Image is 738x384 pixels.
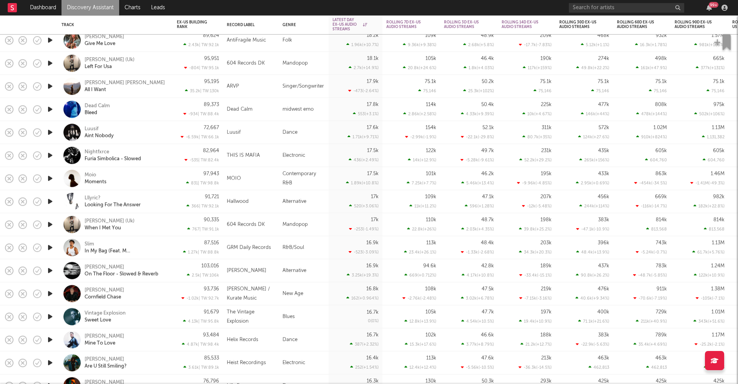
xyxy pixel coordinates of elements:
[656,217,667,222] div: 814k
[85,179,106,185] div: Moments
[426,56,436,61] div: 105k
[177,88,219,93] div: 35.2k | TW: 130k
[633,273,667,278] div: -48.7k ( -5.85 % )
[541,286,552,291] div: 219k
[203,33,219,38] div: 89,624
[425,79,436,84] div: 75.1k
[598,102,609,107] div: 477k
[540,79,552,84] div: 75.1k
[346,296,379,301] div: 162 ( +0.964 % )
[559,20,598,29] div: Rolling 30D Ex-US Audio Streams
[519,42,552,47] div: -17.7k ( -7.83 % )
[204,286,219,291] div: 93,736
[85,33,124,40] a: [PERSON_NAME]
[85,294,121,301] div: Cornfield Chase
[85,109,97,116] a: Bleed
[367,79,379,84] div: 17.9k
[713,194,725,199] div: 982k
[481,102,494,107] div: 50.4k
[227,285,275,303] div: [PERSON_NAME] / Kurate Music
[713,79,725,84] div: 75.1k
[597,310,609,314] div: 400k
[598,263,609,268] div: 437k
[649,88,667,93] div: 75,146
[403,111,436,116] div: 2.86k ( +2.58 % )
[204,102,219,107] div: 89,373
[227,174,241,183] div: MOIO
[711,286,725,291] div: 1.38M
[279,29,329,52] div: Folk
[85,149,109,156] a: Nightfxrce
[227,266,266,275] div: [PERSON_NAME]
[177,273,219,278] div: 2.5k | TW: 106k
[366,240,379,245] div: 16.9k
[279,190,329,213] div: Alternative
[279,144,329,167] div: Electronic
[85,241,94,248] a: Slim
[85,356,124,363] a: [PERSON_NAME]
[349,157,379,162] div: 436 ( +2.49 % )
[367,33,379,38] div: 18.2k
[279,52,329,75] div: Mandopop
[85,287,124,294] div: [PERSON_NAME]
[709,2,718,8] div: 99 +
[177,42,219,47] div: 2.43k | TW: 92.1k
[353,111,379,116] div: 553 ( +3.1 % )
[204,310,219,314] div: 91,679
[204,125,219,130] div: 72,667
[85,40,115,47] a: Give Me Love
[540,240,552,245] div: 203k
[85,172,96,179] a: Moio
[646,227,667,232] div: 813,568
[522,111,552,116] div: 10k ( +4.67 % )
[576,65,609,70] div: 49.8k ( +22.2 % )
[85,340,115,347] a: Mine To Love
[519,157,552,162] div: 52.2k ( +29.2 % )
[569,3,684,13] input: Search for artists
[204,79,219,84] div: 95,195
[598,240,609,245] div: 396k
[85,333,124,340] a: [PERSON_NAME]
[598,194,609,199] div: 456k
[403,65,436,70] div: 20.8k ( +24.6 % )
[177,65,219,70] div: -804 | TW: 95.1k
[694,111,725,116] div: 502k ( +106 % )
[462,273,494,278] div: 4.17k ( +10.8 % )
[404,250,436,255] div: 23.4k ( +26.1 % )
[85,156,141,162] a: Furia Simbolica - Slowed
[177,180,219,185] div: 831 | TW: 98.8k
[201,263,219,268] div: 103,016
[426,171,436,176] div: 101k
[409,204,436,209] div: 11k ( +11.2 % )
[636,65,667,70] div: 161k ( +47.9 % )
[85,126,98,132] a: Luusif
[617,20,655,29] div: Rolling 60D Ex-US Audio Streams
[227,308,275,326] div: The Vintage Explosion
[386,20,425,29] div: Rolling 7D Ex-US Audio Streams
[636,204,667,209] div: -116k ( -14.7 % )
[85,132,114,139] a: Aint Nobody
[598,79,609,84] div: 75.1k
[426,148,436,153] div: 122k
[597,33,609,38] div: 468k
[656,310,667,314] div: 729k
[712,240,725,245] div: 1.13M
[227,82,239,91] div: ARVP
[177,157,219,162] div: -535 | TW: 82.4k
[425,286,436,291] div: 108k
[85,86,106,93] a: All I Want
[636,250,667,255] div: -5.24k ( -0.7 % )
[655,148,667,153] div: 605k
[461,227,494,232] div: 2.03k ( +4.35 % )
[534,88,552,93] div: 75,146
[575,296,609,301] div: 40.6k ( +9.34 % )
[418,88,436,93] div: 75,146
[645,157,667,162] div: 604,760
[693,204,725,209] div: 182k ( +22.8 % )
